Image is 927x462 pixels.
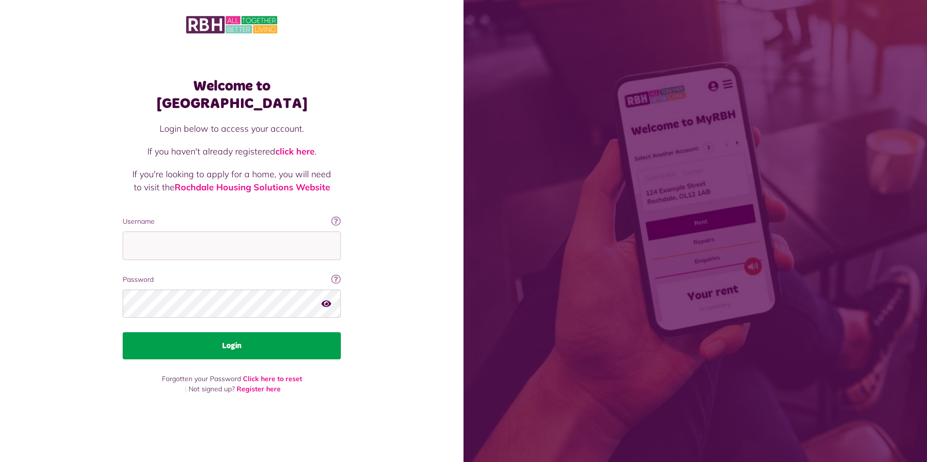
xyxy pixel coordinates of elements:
label: Password [123,275,341,285]
p: If you're looking to apply for a home, you will need to visit the [132,168,331,194]
a: Click here to reset [243,374,302,383]
p: If you haven't already registered . [132,145,331,158]
a: click here [275,146,315,157]
h1: Welcome to [GEOGRAPHIC_DATA] [123,77,341,112]
label: Username [123,216,341,227]
span: Not signed up? [189,385,235,393]
p: Login below to access your account. [132,122,331,135]
img: MyRBH [186,15,277,35]
button: Login [123,332,341,359]
a: Register here [237,385,281,393]
a: Rochdale Housing Solutions Website [175,182,330,193]
span: Forgotten your Password [162,374,241,383]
